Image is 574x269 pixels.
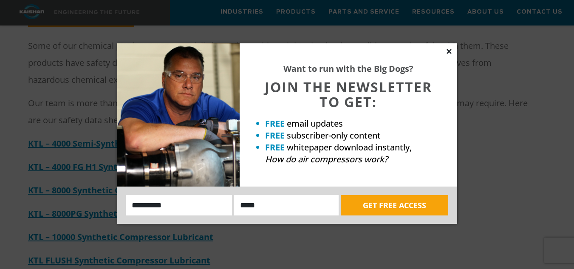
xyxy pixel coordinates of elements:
[126,195,232,215] input: Name:
[283,63,413,74] strong: Want to run with the Big Dogs?
[265,142,285,153] strong: FREE
[265,153,388,165] em: How do air compressors work?
[234,195,339,215] input: Email
[265,118,285,129] strong: FREE
[287,118,343,129] span: email updates
[265,130,285,141] strong: FREE
[265,78,432,111] span: JOIN THE NEWSLETTER TO GET:
[287,130,381,141] span: subscriber-only content
[287,142,412,153] span: whitepaper download instantly,
[341,195,448,215] button: GET FREE ACCESS
[445,48,453,55] button: Close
